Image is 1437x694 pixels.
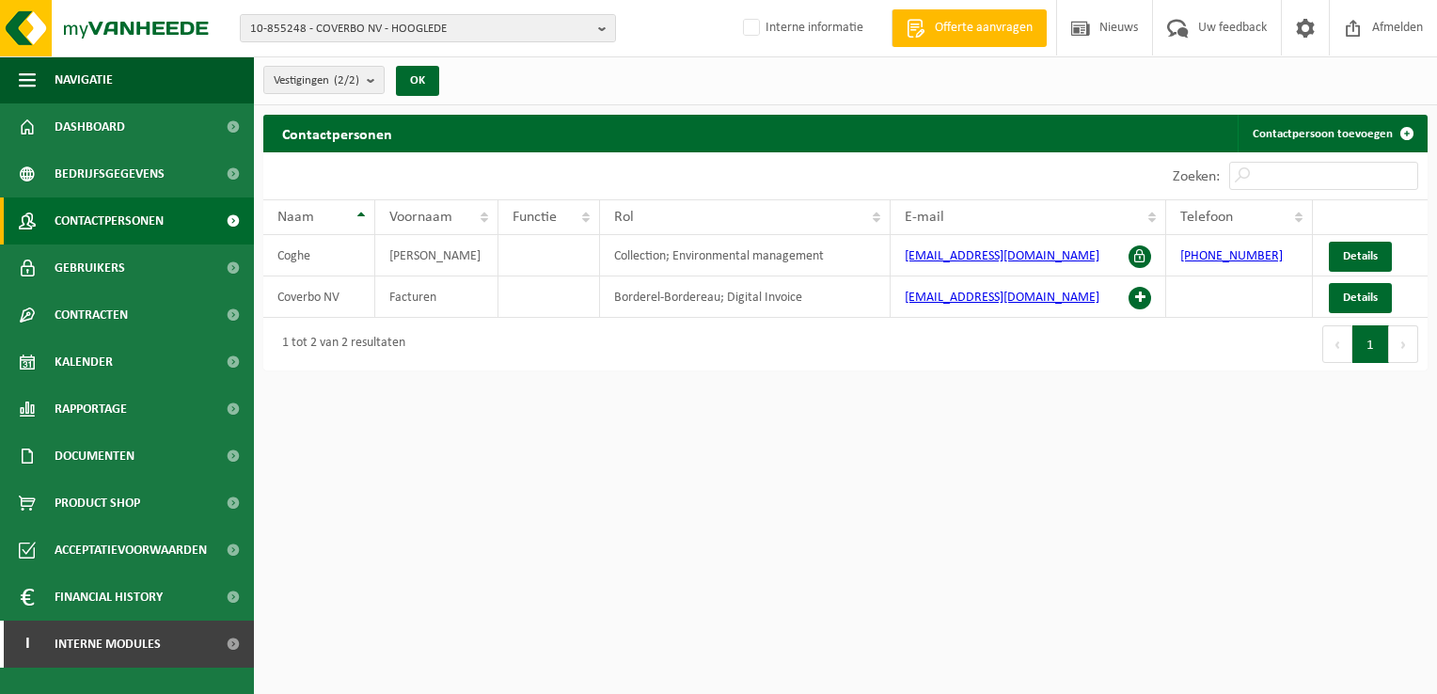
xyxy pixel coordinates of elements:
[55,574,163,621] span: Financial History
[55,244,125,292] span: Gebruikers
[55,292,128,339] span: Contracten
[19,621,36,668] span: I
[1322,325,1352,363] button: Previous
[614,210,634,225] span: Rol
[389,210,452,225] span: Voornaam
[240,14,616,42] button: 10-855248 - COVERBO NV - HOOGLEDE
[55,103,125,150] span: Dashboard
[1329,283,1392,313] a: Details
[905,249,1099,263] a: [EMAIL_ADDRESS][DOMAIN_NAME]
[55,480,140,527] span: Product Shop
[273,327,405,361] div: 1 tot 2 van 2 resultaten
[1352,325,1389,363] button: 1
[263,115,411,151] h2: Contactpersonen
[930,19,1037,38] span: Offerte aanvragen
[274,67,359,95] span: Vestigingen
[892,9,1047,47] a: Offerte aanvragen
[55,56,113,103] span: Navigatie
[263,276,375,318] td: Coverbo NV
[55,339,113,386] span: Kalender
[600,235,892,276] td: Collection; Environmental management
[277,210,314,225] span: Naam
[250,15,591,43] span: 10-855248 - COVERBO NV - HOOGLEDE
[396,66,439,96] button: OK
[55,150,165,197] span: Bedrijfsgegevens
[1329,242,1392,272] a: Details
[1389,325,1418,363] button: Next
[1343,292,1378,304] span: Details
[55,621,161,668] span: Interne modules
[375,235,498,276] td: [PERSON_NAME]
[55,527,207,574] span: Acceptatievoorwaarden
[1180,210,1233,225] span: Telefoon
[600,276,892,318] td: Borderel-Bordereau; Digital Invoice
[1238,115,1426,152] a: Contactpersoon toevoegen
[55,197,164,244] span: Contactpersonen
[1173,169,1220,184] label: Zoeken:
[905,291,1099,305] a: [EMAIL_ADDRESS][DOMAIN_NAME]
[739,14,863,42] label: Interne informatie
[55,433,134,480] span: Documenten
[334,74,359,87] count: (2/2)
[513,210,557,225] span: Functie
[263,235,375,276] td: Coghe
[263,66,385,94] button: Vestigingen(2/2)
[905,210,944,225] span: E-mail
[375,276,498,318] td: Facturen
[55,386,127,433] span: Rapportage
[1343,250,1378,262] span: Details
[1180,249,1283,263] a: [PHONE_NUMBER]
